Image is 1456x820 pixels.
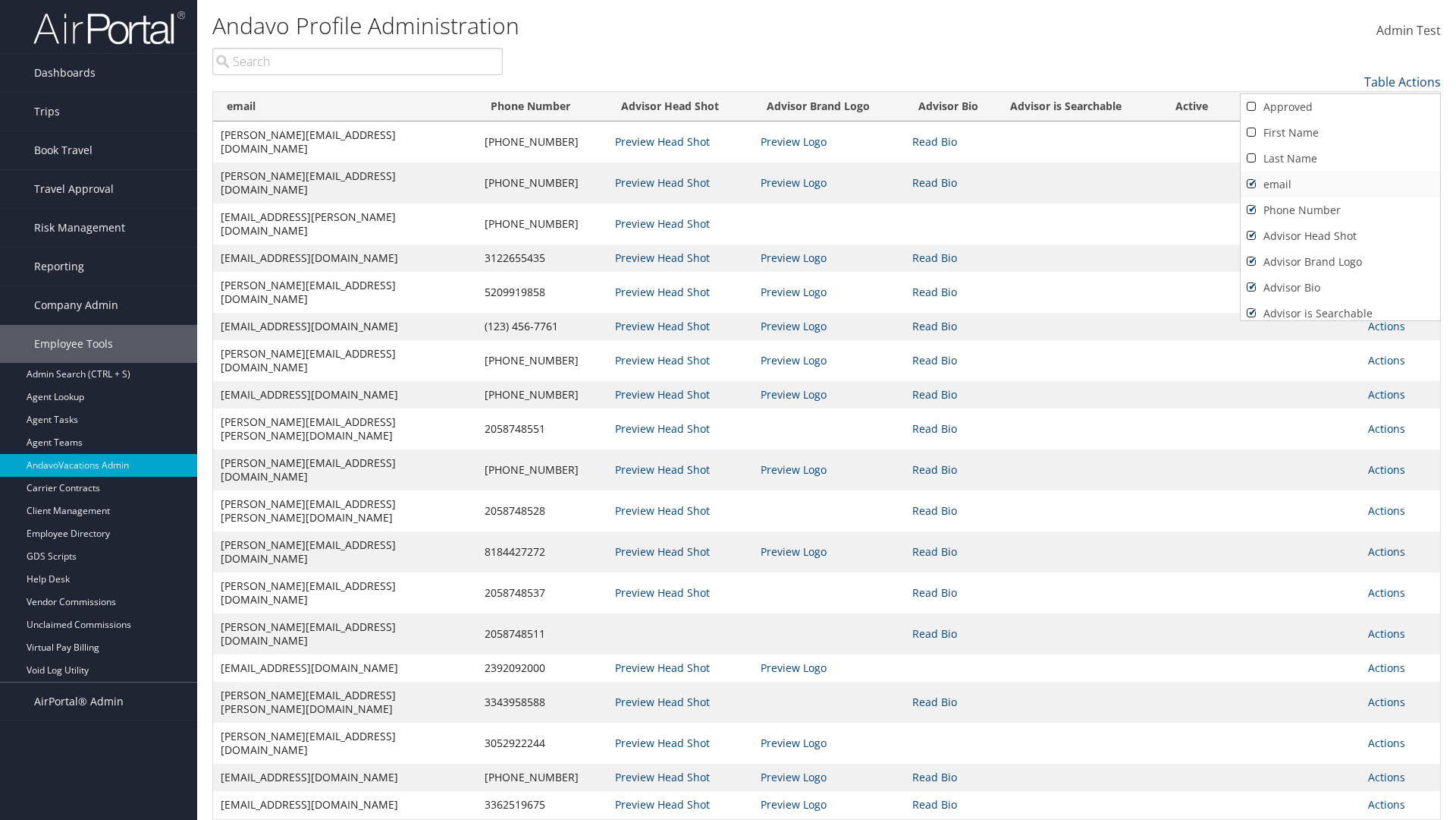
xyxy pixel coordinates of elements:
[1241,172,1440,197] a: email
[1241,275,1440,301] a: Advisor Bio
[34,325,113,363] span: Employee Tools
[33,10,185,46] img: airportal-logo.png
[1241,301,1440,326] a: Advisor is Searchable
[1241,249,1440,275] a: Advisor Brand Logo
[34,54,96,92] span: Dashboards
[1241,146,1440,172] a: Last Name
[1241,94,1440,120] a: Approved
[34,286,118,324] span: Company Admin
[34,131,93,169] span: Book Travel
[34,683,124,721] span: AirPortal® Admin
[34,248,84,285] span: Reporting
[34,93,60,131] span: Trips
[1241,120,1440,146] a: First Name
[1241,197,1440,223] a: Phone Number
[34,209,125,247] span: Risk Management
[34,170,114,208] span: Travel Approval
[1241,223,1440,249] a: Advisor Head Shot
